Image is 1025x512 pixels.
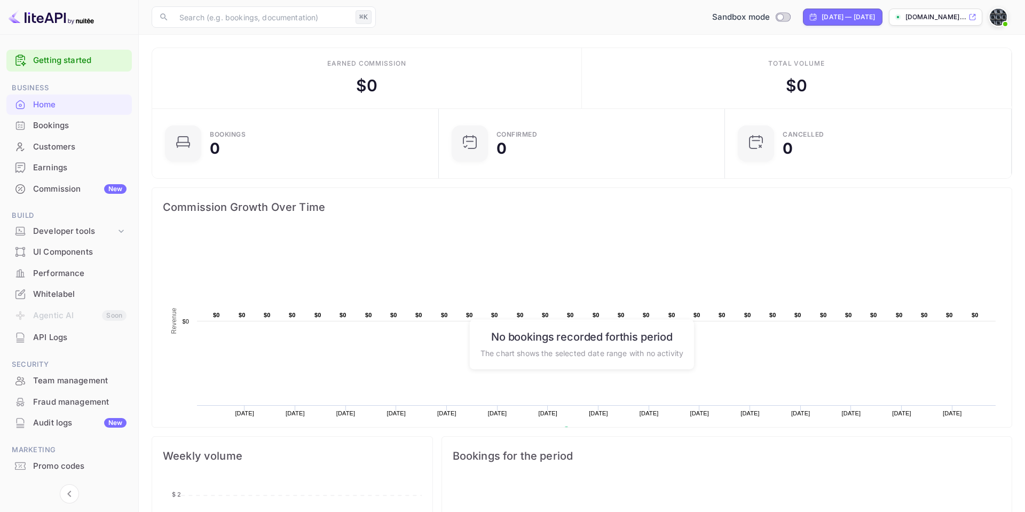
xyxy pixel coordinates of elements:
[618,312,625,318] text: $0
[6,179,132,199] a: CommissionNew
[33,460,127,472] div: Promo codes
[163,199,1001,216] span: Commission Growth Over Time
[6,94,132,114] a: Home
[791,410,810,416] text: [DATE]
[892,410,911,416] text: [DATE]
[33,375,127,387] div: Team management
[640,410,659,416] text: [DATE]
[33,54,127,67] a: Getting started
[264,312,271,318] text: $0
[33,332,127,344] div: API Logs
[496,131,538,138] div: Confirmed
[6,210,132,222] span: Build
[6,371,132,391] div: Team management
[6,284,132,304] a: Whitelabel
[210,141,220,156] div: 0
[235,410,254,416] text: [DATE]
[6,413,132,432] a: Audit logsNew
[946,312,953,318] text: $0
[356,74,377,98] div: $ 0
[33,141,127,153] div: Customers
[6,242,132,263] div: UI Components
[33,183,127,195] div: Commission
[173,6,351,28] input: Search (e.g. bookings, documentation)
[289,312,296,318] text: $0
[327,59,406,68] div: Earned commission
[239,312,246,318] text: $0
[6,222,132,241] div: Developer tools
[6,284,132,305] div: Whitelabel
[783,131,824,138] div: CANCELLED
[6,82,132,94] span: Business
[170,308,178,334] text: Revenue
[593,312,600,318] text: $0
[6,371,132,390] a: Team management
[213,312,220,318] text: $0
[6,392,132,413] div: Fraud management
[336,410,356,416] text: [DATE]
[9,9,94,26] img: LiteAPI logo
[286,410,305,416] text: [DATE]
[6,359,132,371] span: Security
[480,347,683,358] p: The chart shows the selected date range with no activity
[163,447,422,464] span: Weekly volume
[589,410,608,416] text: [DATE]
[6,157,132,178] div: Earnings
[6,242,132,262] a: UI Components
[441,312,448,318] text: $0
[415,312,422,318] text: $0
[744,312,751,318] text: $0
[33,417,127,429] div: Audit logs
[567,312,574,318] text: $0
[768,59,825,68] div: Total volume
[33,267,127,280] div: Performance
[6,50,132,72] div: Getting started
[210,131,246,138] div: Bookings
[6,456,132,476] a: Promo codes
[340,312,346,318] text: $0
[573,427,601,434] text: Revenue
[33,162,127,174] div: Earnings
[6,179,132,200] div: CommissionNew
[33,225,116,238] div: Developer tools
[708,11,795,23] div: Switch to Production mode
[33,99,127,111] div: Home
[820,312,827,318] text: $0
[33,120,127,132] div: Bookings
[972,312,979,318] text: $0
[104,184,127,194] div: New
[943,410,962,416] text: [DATE]
[842,410,861,416] text: [DATE]
[6,115,132,136] div: Bookings
[104,418,127,428] div: New
[496,141,507,156] div: 0
[60,484,79,503] button: Collapse navigation
[845,312,852,318] text: $0
[314,312,321,318] text: $0
[33,246,127,258] div: UI Components
[33,288,127,301] div: Whitelabel
[466,312,473,318] text: $0
[356,10,372,24] div: ⌘K
[172,491,181,498] tspan: $ 2
[769,312,776,318] text: $0
[822,12,875,22] div: [DATE] — [DATE]
[33,396,127,408] div: Fraud management
[990,9,1007,26] img: Molefi Rampai
[6,327,132,347] a: API Logs
[517,312,524,318] text: $0
[783,141,793,156] div: 0
[390,312,397,318] text: $0
[6,137,132,157] div: Customers
[6,392,132,412] a: Fraud management
[693,312,700,318] text: $0
[491,312,498,318] text: $0
[6,263,132,283] a: Performance
[387,410,406,416] text: [DATE]
[668,312,675,318] text: $0
[480,330,683,343] h6: No bookings recorded for this period
[719,312,726,318] text: $0
[538,410,557,416] text: [DATE]
[905,12,966,22] p: [DOMAIN_NAME]...
[786,74,807,98] div: $ 0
